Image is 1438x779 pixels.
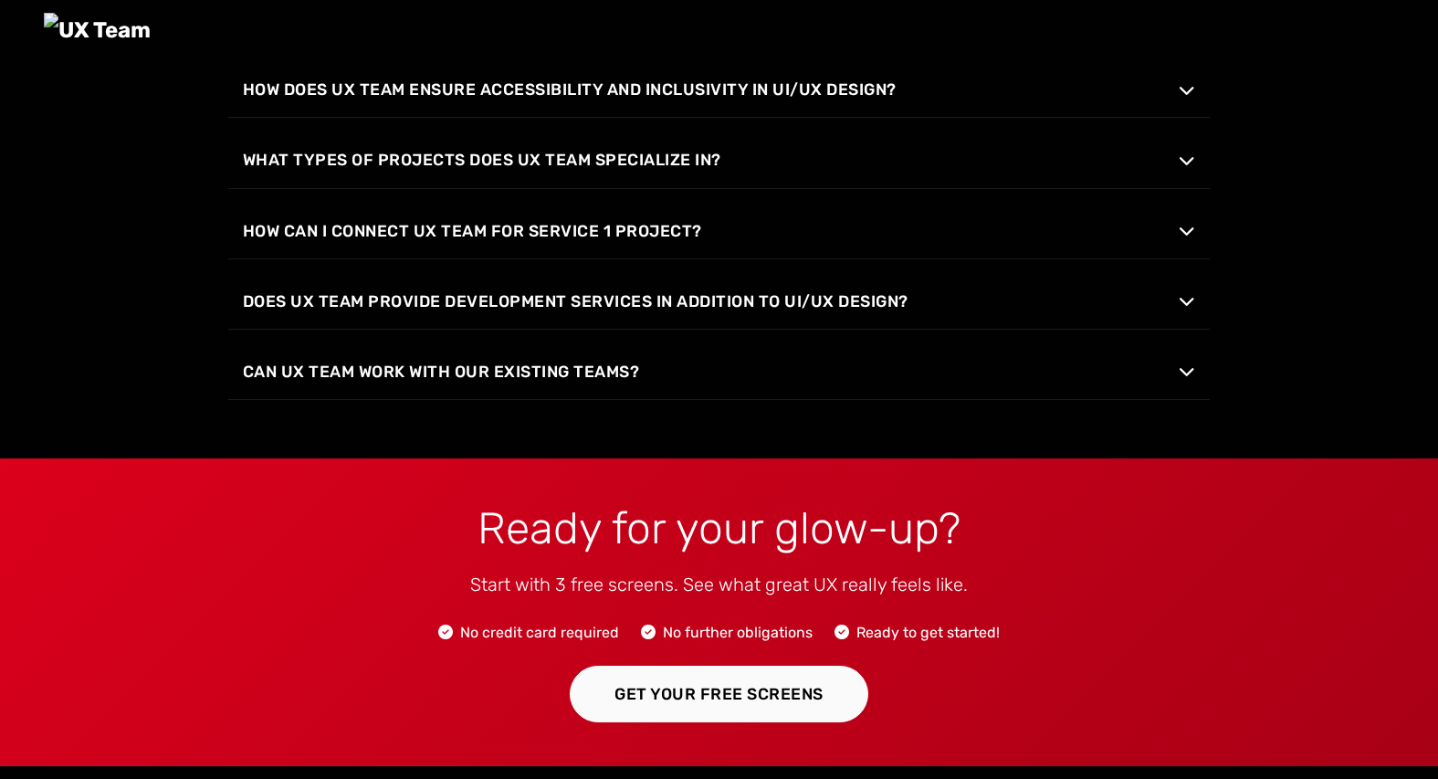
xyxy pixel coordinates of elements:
span: Can UX Team work with our existing teams? [243,359,640,384]
button: How can I connect UX Team for Service 1 project? [228,204,1211,258]
a: Get Your Free Screens [570,666,868,722]
button: What types of projects does UX Team specialize in? [228,132,1211,187]
p: Start with 3 free screens. See what great UX really feels like. [329,570,1110,599]
img: UX Team [44,13,151,47]
button: Can UX Team work with our existing teams? [228,344,1211,399]
span: What types of projects does UX Team specialize in? [243,147,721,173]
button: How does UX Team ensure accessibility and inclusivity in UI/UX design? [228,62,1211,117]
h2: Ready for your glow-up? [329,502,1110,555]
span: How can I connect UX Team for Service 1 project? [243,218,702,244]
span: No further obligations [663,621,813,645]
button: Does UX Team provide development services in addition to UI/UX design? [228,274,1211,329]
span: Ready to get started! [856,621,1000,645]
span: How does UX Team ensure accessibility and inclusivity in UI/UX design? [243,77,897,102]
span: Does UX Team provide development services in addition to UI/UX design? [243,289,908,314]
span: No credit card required [460,621,619,645]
